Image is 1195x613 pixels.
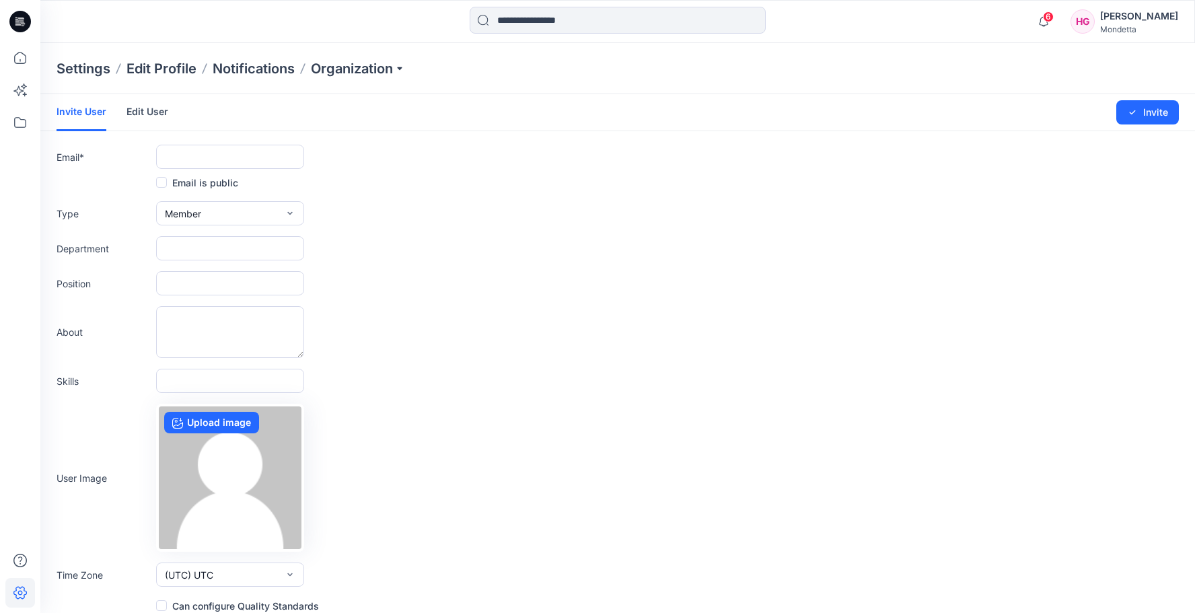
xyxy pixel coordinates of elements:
[156,563,304,587] button: (UTC) UTC
[57,471,151,485] label: User Image
[57,277,151,291] label: Position
[57,207,151,221] label: Type
[57,325,151,339] label: About
[57,150,151,164] label: Email
[1100,8,1178,24] div: [PERSON_NAME]
[164,412,259,433] label: Upload image
[1116,100,1179,124] button: Invite
[165,568,213,582] span: (UTC) UTC
[57,374,151,388] label: Skills
[57,242,151,256] label: Department
[156,201,304,225] button: Member
[213,59,295,78] a: Notifications
[1043,11,1054,22] span: 6
[126,94,168,129] a: Edit User
[1071,9,1095,34] div: HG
[156,174,238,190] label: Email is public
[126,59,196,78] a: Edit Profile
[159,406,301,549] img: no-profile.png
[57,568,151,582] label: Time Zone
[1100,24,1178,34] div: Mondetta
[165,207,201,221] span: Member
[57,59,110,78] p: Settings
[57,94,106,131] a: Invite User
